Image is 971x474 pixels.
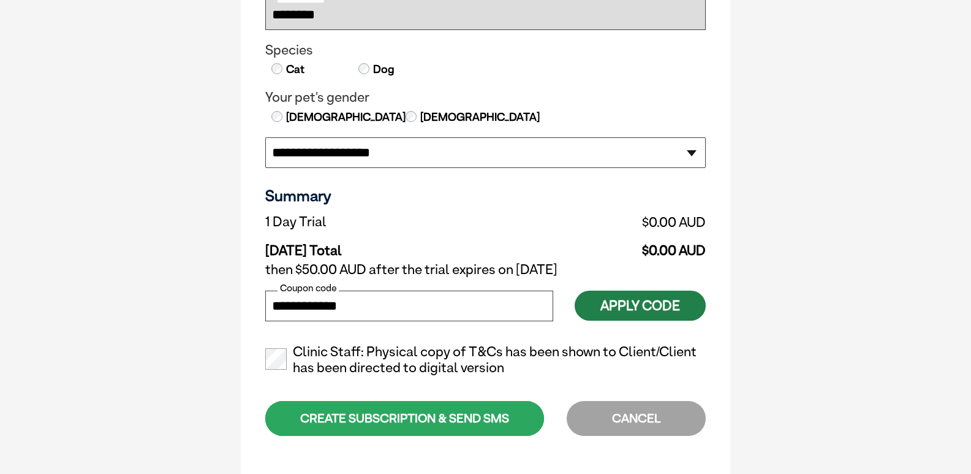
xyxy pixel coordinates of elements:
button: Apply Code [575,291,706,321]
div: CREATE SUBSCRIPTION & SEND SMS [265,401,544,436]
legend: Your pet's gender [265,90,706,105]
td: [DATE] Total [265,233,505,259]
h3: Summary [265,186,706,205]
label: Coupon code [278,283,339,294]
div: CANCEL [567,401,706,436]
td: then $50.00 AUD after the trial expires on [DATE] [265,259,706,281]
label: Clinic Staff: Physical copy of T&Cs has been shown to Client/Client has been directed to digital ... [265,344,706,376]
td: $0.00 AUD [505,233,706,259]
input: Clinic Staff: Physical copy of T&Cs has been shown to Client/Client has been directed to digital ... [265,348,287,370]
legend: Species [265,42,706,58]
td: 1 Day Trial [265,211,505,233]
td: $0.00 AUD [505,211,706,233]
